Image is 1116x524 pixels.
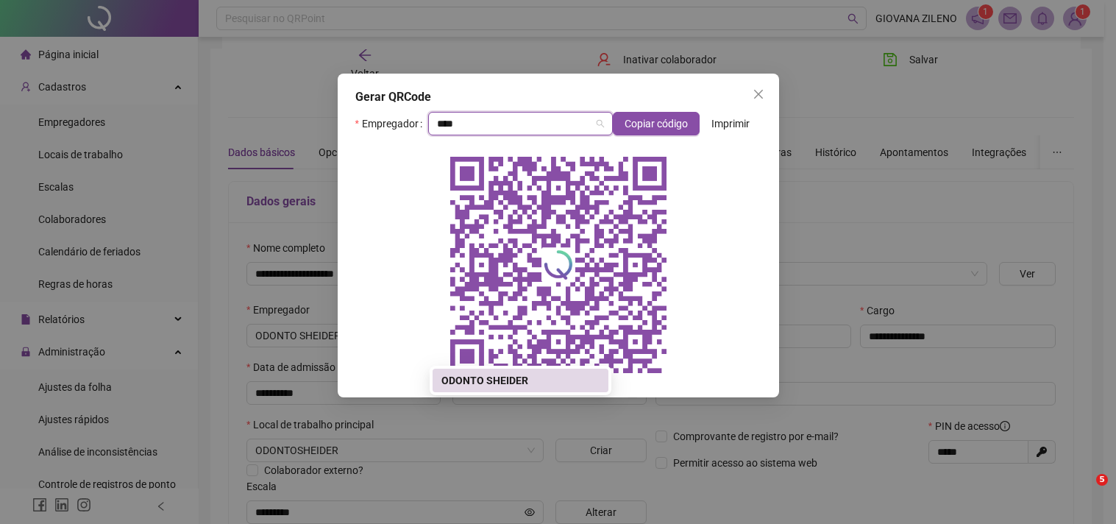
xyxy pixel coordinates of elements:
[355,88,761,106] div: Gerar QRCode
[1096,474,1108,486] span: 5
[441,372,600,389] div: ODONTO SHEIDER
[1066,474,1101,509] iframe: Intercom live chat
[355,112,428,135] label: Empregador
[441,147,676,383] img: qrcode do empregador
[747,82,770,106] button: Close
[613,112,700,135] button: Copiar código
[700,112,761,135] button: Imprimir
[753,88,764,100] span: close
[433,369,608,392] div: ODONTO SHEIDER
[711,116,750,132] span: Imprimir
[625,116,688,132] span: Copiar código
